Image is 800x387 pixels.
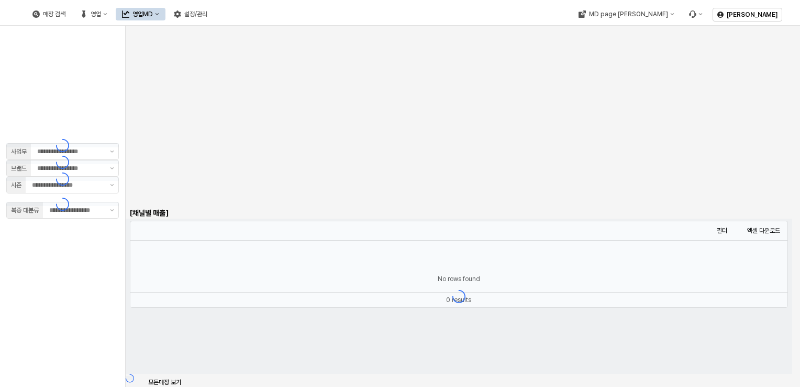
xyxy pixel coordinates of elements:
[168,8,214,20] button: 설정/관리
[126,9,800,387] main: App Frame
[588,10,668,18] div: MD page [PERSON_NAME]
[132,10,153,18] div: 영업MD
[74,8,114,20] button: 영업
[184,10,207,18] div: 설정/관리
[91,10,101,18] div: 영업
[11,205,39,216] div: 복종 대분류
[682,8,708,20] div: Menu item 6
[106,202,118,218] button: 제안 사항 표시
[572,8,680,20] button: MD page [PERSON_NAME]
[713,8,782,21] button: [PERSON_NAME]
[43,10,65,18] div: 매장 검색
[26,8,72,20] button: 매장 검색
[727,10,777,19] p: [PERSON_NAME]
[572,8,680,20] div: MD page 이동
[116,8,165,20] button: 영업MD
[130,208,343,218] h6: [채널별 매출]
[148,378,181,386] p: 모든매장 보기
